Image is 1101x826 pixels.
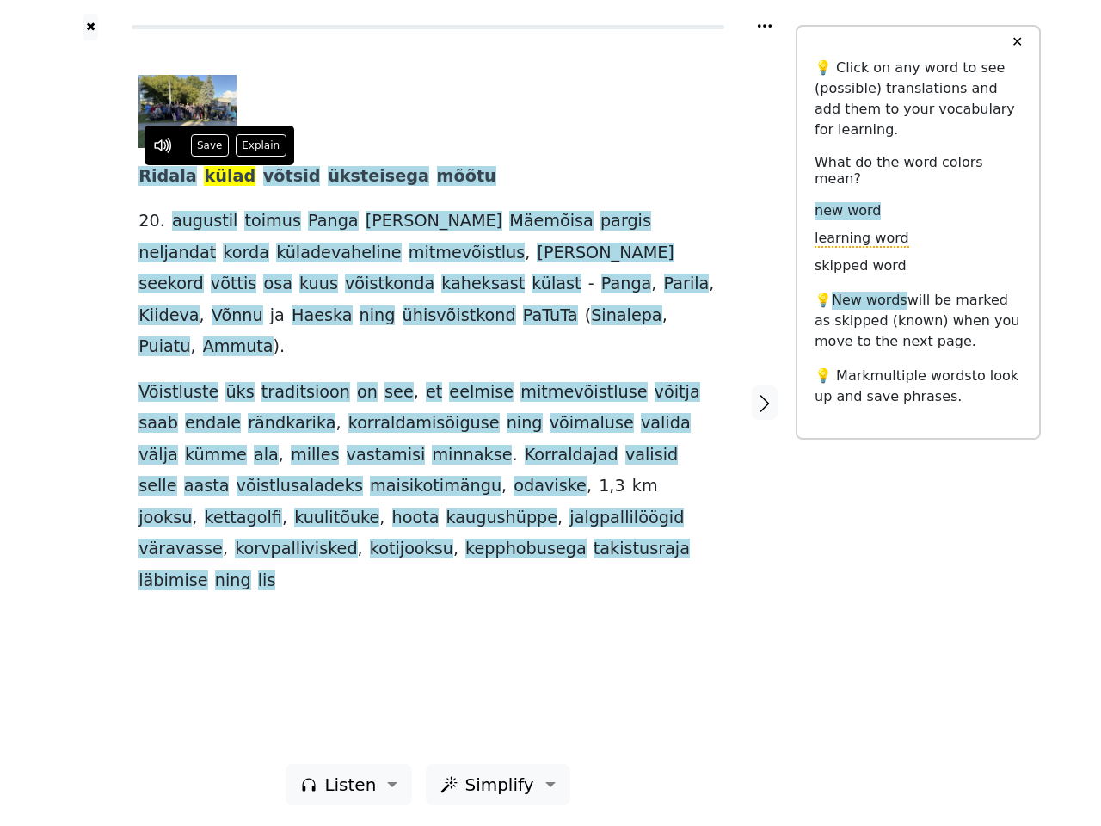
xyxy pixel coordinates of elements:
span: selle [138,476,176,497]
button: ✕ [1001,27,1033,58]
span: väravasse [138,539,223,560]
span: ja [270,305,285,327]
span: 1 [599,476,609,497]
span: New words [832,292,907,310]
span: Võistluste [138,382,218,404]
span: , [525,243,530,264]
span: küladevaheline [276,243,401,264]
span: kettagolfi [205,508,282,529]
span: et [426,382,442,404]
span: Korraldajad [525,445,618,466]
span: , [453,539,458,560]
span: , [609,476,614,497]
span: takistusraja [594,539,690,560]
span: kuus [299,274,338,295]
span: aasta [184,476,230,497]
span: Ammuta [203,336,274,358]
span: võitja [655,382,700,404]
p: 💡 Click on any word to see (possible) translations and add them to your vocabulary for learning. [815,58,1022,140]
span: võistlusaladeks [237,476,363,497]
span: üksteisega [328,166,429,188]
span: Panga [308,211,359,232]
span: , [709,274,714,295]
p: 💡 Mark to look up and save phrases. [815,366,1022,407]
span: ning [360,305,396,327]
span: , [223,539,228,560]
span: Sinalepa [591,305,662,327]
span: pargis [600,211,651,232]
span: , [190,336,195,358]
button: Explain [236,134,286,157]
span: lis [258,570,276,592]
button: Simplify [426,764,569,805]
span: ühisvõistkond [403,305,516,327]
span: võistkonda [345,274,434,295]
span: augustil [172,211,237,232]
span: see [384,382,414,404]
span: Panga [601,274,652,295]
span: seekord [138,274,204,295]
span: ala [254,445,279,466]
span: , [192,508,197,529]
span: võtsid [263,166,321,188]
span: 20 [138,211,159,232]
span: kotijooksu [370,539,453,560]
span: , [557,508,563,529]
p: 💡 will be marked as skipped (known) when you move to the next page. [815,290,1022,352]
span: ning [215,570,251,592]
span: kuulitõuke [294,508,379,529]
span: , [282,508,287,529]
span: korraldamisõiguse [348,413,500,435]
span: mõõtu [437,166,496,188]
span: , [662,305,667,327]
span: üks [225,382,254,404]
span: , [587,476,592,497]
span: , [501,476,507,497]
span: kaugushüppe [446,508,558,529]
span: neljandat [138,243,216,264]
span: odaviske [514,476,587,497]
span: km [632,476,658,497]
span: Haeska [292,305,353,327]
span: võimaluse [550,413,634,435]
button: Listen [286,764,412,805]
span: toimus [244,211,300,232]
span: kepphobusega [465,539,587,560]
span: - [588,274,594,295]
span: jooksu [138,508,192,529]
button: ✖ [83,14,98,40]
span: külast [532,274,581,295]
span: Ridala [138,166,197,188]
span: võttis [211,274,256,295]
span: läbimise [138,570,207,592]
span: mitmevõistlus [409,243,525,264]
span: Listen [324,772,376,798]
span: ). [274,336,286,358]
span: ( [585,305,592,327]
span: [PERSON_NAME] [537,243,674,264]
span: rändkarika [248,413,335,435]
span: , [414,382,419,404]
span: learning word [815,230,909,248]
span: valisid [625,445,678,466]
span: korvpallivisked [235,539,357,560]
span: hoota [392,508,440,529]
span: kaheksast [441,274,525,295]
span: , [200,305,205,327]
span: , [358,539,363,560]
span: , [651,274,656,295]
span: jalgpallilöögid [569,508,684,529]
span: new word [815,202,881,220]
span: skipped word [815,257,907,275]
span: Puiatu [138,336,190,358]
span: osa [263,274,292,295]
span: välja [138,445,178,466]
img: Kulade-mitmevoistluse-osalejad-Foto-Panga-pesa-FB.jpg [138,75,236,148]
span: . [160,211,165,232]
span: PaTuTa [523,305,578,327]
span: mitmevõistluse [520,382,647,404]
span: milles [291,445,340,466]
span: ning [507,413,543,435]
span: saab [138,413,178,435]
button: Save [191,134,229,157]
